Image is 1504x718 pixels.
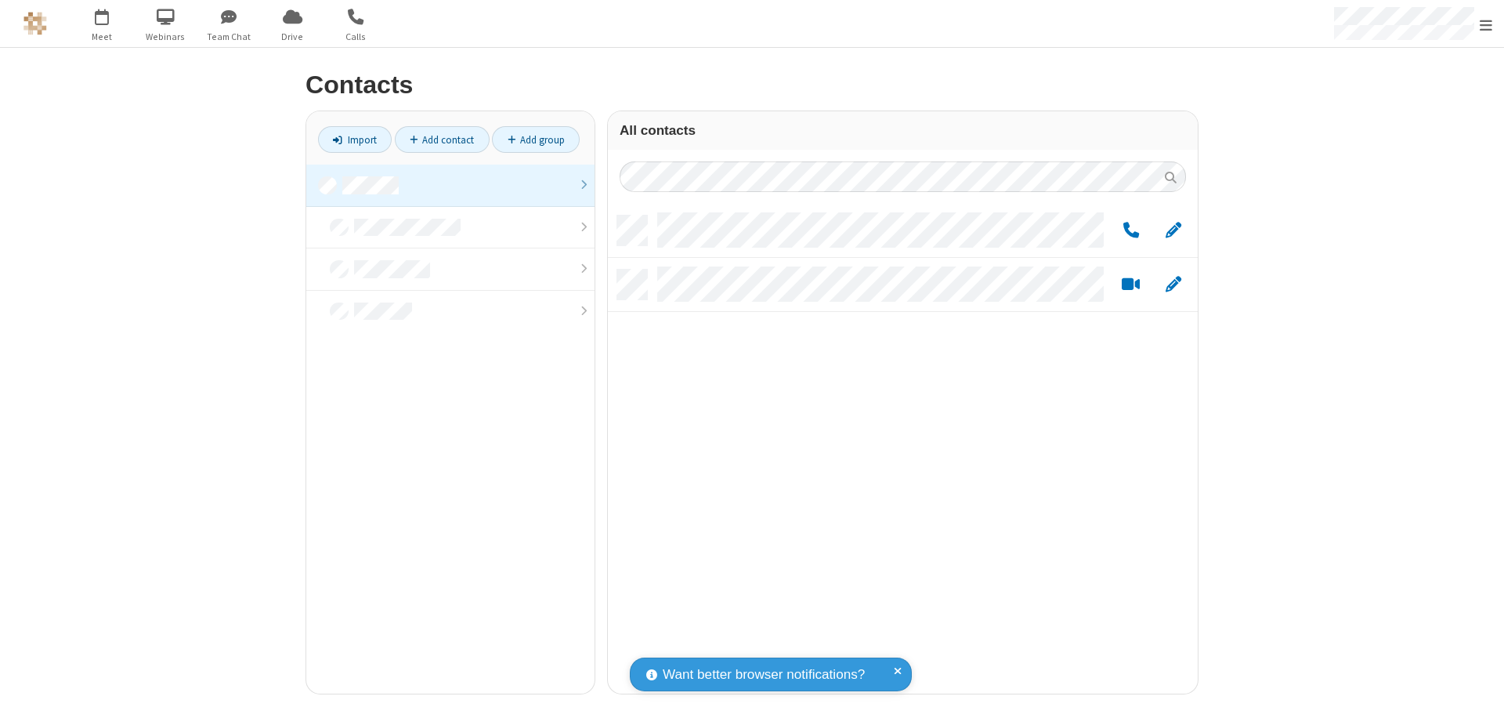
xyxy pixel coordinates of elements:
span: Drive [263,30,322,44]
div: grid [608,204,1198,694]
img: QA Selenium DO NOT DELETE OR CHANGE [23,12,47,35]
h3: All contacts [620,123,1186,138]
button: Call by phone [1115,221,1146,241]
span: Team Chat [200,30,258,44]
button: Edit [1158,275,1188,295]
button: Start a video meeting [1115,275,1146,295]
span: Calls [327,30,385,44]
a: Import [318,126,392,153]
h2: Contacts [305,71,1198,99]
a: Add group [492,126,580,153]
span: Meet [73,30,132,44]
a: Add contact [395,126,490,153]
span: Webinars [136,30,195,44]
button: Edit [1158,221,1188,241]
span: Want better browser notifications? [663,665,865,685]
